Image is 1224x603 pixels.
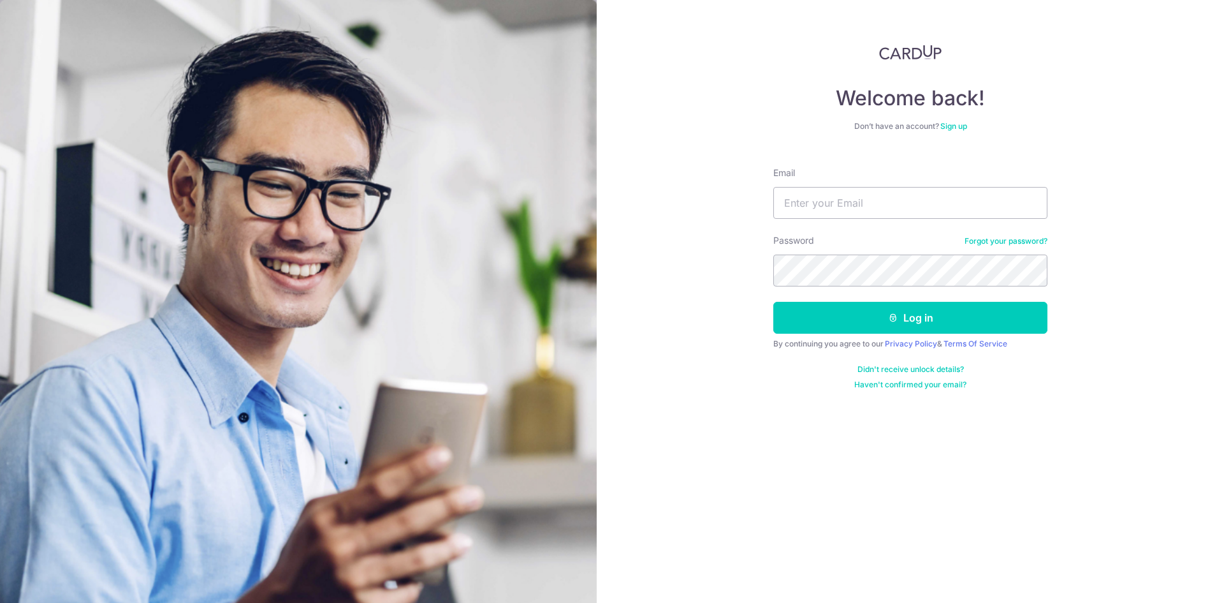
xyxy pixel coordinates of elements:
[773,167,795,179] label: Email
[879,45,942,60] img: CardUp Logo
[885,339,937,348] a: Privacy Policy
[773,234,814,247] label: Password
[773,339,1047,349] div: By continuing you agree to our &
[773,187,1047,219] input: Enter your Email
[857,364,964,375] a: Didn't receive unlock details?
[943,339,1007,348] a: Terms Of Service
[940,121,967,131] a: Sign up
[854,380,966,390] a: Haven't confirmed your email?
[773,302,1047,334] button: Log in
[773,121,1047,131] div: Don’t have an account?
[773,86,1047,111] h4: Welcome back!
[965,236,1047,246] a: Forgot your password?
